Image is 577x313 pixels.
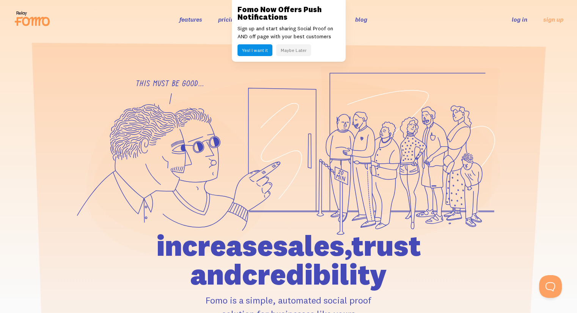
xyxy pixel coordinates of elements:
[276,44,311,56] button: Maybe Later
[355,16,367,23] a: blog
[543,16,563,23] a: sign up
[237,25,340,41] p: Sign up and start sharing Social Proof on AND off page with your best customers
[218,16,237,23] a: pricing
[237,44,272,56] button: Yes! I want it
[237,6,340,21] h3: Fomo Now Offers Push Notifications
[179,16,202,23] a: features
[113,231,464,289] h1: increase sales, trust and credibility
[539,275,562,298] iframe: Help Scout Beacon - Open
[512,16,527,23] a: log in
